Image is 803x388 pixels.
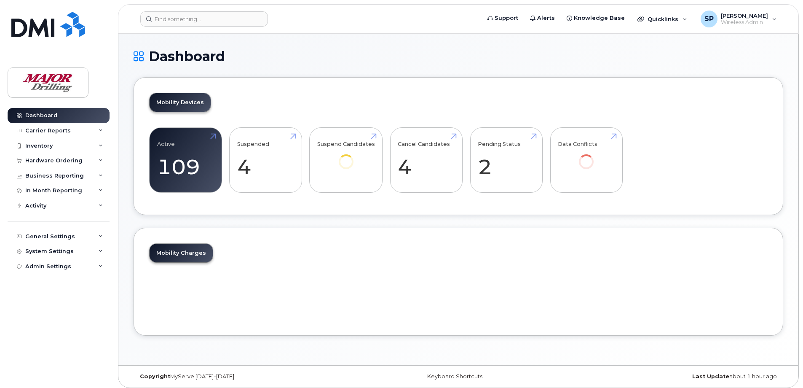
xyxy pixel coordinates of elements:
div: about 1 hour ago [567,373,783,380]
a: Mobility Devices [150,93,211,112]
a: Pending Status 2 [478,132,535,188]
a: Cancel Candidates 4 [398,132,455,188]
h1: Dashboard [134,49,783,64]
a: Keyboard Shortcuts [427,373,482,380]
a: Data Conflicts [558,132,615,181]
strong: Last Update [692,373,729,380]
div: MyServe [DATE]–[DATE] [134,373,350,380]
strong: Copyright [140,373,170,380]
a: Suspend Candidates [317,132,375,181]
a: Suspended 4 [237,132,294,188]
a: Mobility Charges [150,244,213,262]
a: Active 109 [157,132,214,188]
